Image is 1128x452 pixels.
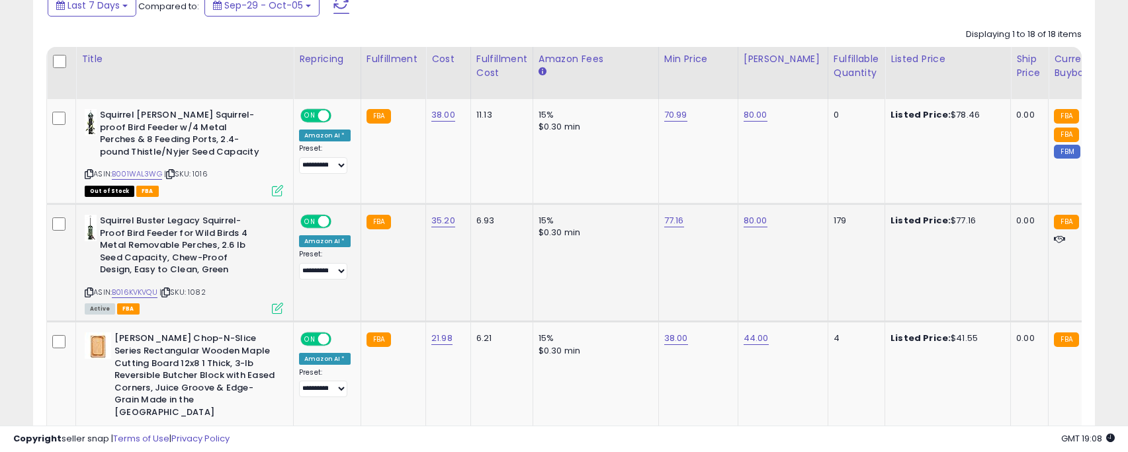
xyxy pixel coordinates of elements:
div: 4 [834,332,875,344]
div: ASIN: [85,215,283,313]
span: OFF [329,334,351,345]
small: FBM [1054,145,1080,159]
small: FBA [1054,332,1078,347]
a: B001WAL3WG [112,169,162,180]
small: FBA [367,332,391,347]
strong: Copyright [13,432,62,445]
a: 77.16 [664,214,684,227]
div: Title [81,52,288,66]
div: [PERSON_NAME] [744,52,822,66]
div: Min Price [664,52,732,66]
div: 179 [834,215,875,227]
img: 41UDVfS0gIL._SL40_.jpg [85,332,111,359]
a: 38.00 [664,332,688,345]
div: 0 [834,109,875,121]
div: Amazon Fees [539,52,653,66]
div: Cost [431,52,465,66]
div: 6.93 [476,215,523,227]
a: 38.00 [431,108,455,122]
small: FBA [1054,109,1078,124]
span: ON [302,334,318,345]
b: Squirrel [PERSON_NAME] Squirrel-proof Bird Feeder w/4 Metal Perches & 8 Feeding Ports, 2.4-pound ... [100,109,261,161]
b: Listed Price: [890,108,951,121]
div: Preset: [299,368,351,398]
div: $77.16 [890,215,1000,227]
div: Fulfillable Quantity [834,52,879,80]
span: All listings currently available for purchase on Amazon [85,303,115,315]
a: Terms of Use [113,432,169,445]
div: Fulfillment [367,52,420,66]
small: FBA [367,109,391,124]
small: FBA [1054,215,1078,229]
div: $78.46 [890,109,1000,121]
small: Amazon Fees. [539,66,546,78]
a: 80.00 [744,108,767,122]
div: Listed Price [890,52,1005,66]
a: 44.00 [744,332,769,345]
span: FBA [117,303,140,315]
img: 31eqZsAXfnL._SL40_.jpg [85,215,97,241]
img: 41FSRCLsfLL._SL40_.jpg [85,109,97,135]
span: | SKU: 1082 [159,287,206,297]
small: FBA [367,215,391,229]
div: 15% [539,109,648,121]
a: B016KVKVQU [112,287,157,298]
div: Ship Price [1016,52,1043,80]
div: Amazon AI * [299,130,351,141]
b: Listed Price: [890,214,951,227]
div: Current Buybox Price [1054,52,1122,80]
span: All listings that are currently out of stock and unavailable for purchase on Amazon [85,186,134,197]
span: FBA [136,186,159,197]
a: 80.00 [744,214,767,227]
a: 70.99 [664,108,687,122]
div: 0.00 [1016,109,1038,121]
b: [PERSON_NAME] Chop-N-Slice Series Rectangular Wooden Maple Cutting Board 12x8 1 Thick, 3-lb Rever... [114,332,275,422]
span: OFF [329,216,351,227]
div: Repricing [299,52,355,66]
b: Listed Price: [890,332,951,344]
a: 21.98 [431,332,453,345]
div: ASIN: [85,109,283,195]
b: Squirrel Buster Legacy Squirrel-Proof Bird Feeder for Wild Birds 4 Metal Removable Perches, 2.6 l... [100,215,261,280]
div: 15% [539,215,648,227]
div: $0.30 min [539,345,648,357]
div: Preset: [299,144,351,174]
span: | SKU: 1016 [164,169,208,179]
span: 2025-10-13 19:08 GMT [1061,432,1115,445]
div: Displaying 1 to 18 of 18 items [966,28,1082,41]
div: 6.21 [476,332,523,344]
div: 15% [539,332,648,344]
div: $0.30 min [539,121,648,133]
span: ON [302,216,318,227]
div: $0.30 min [539,227,648,239]
div: Preset: [299,250,351,280]
div: seller snap | | [13,433,230,445]
span: OFF [329,110,351,122]
div: 0.00 [1016,332,1038,344]
div: $41.55 [890,332,1000,344]
div: 11.13 [476,109,523,121]
span: ON [302,110,318,122]
div: Amazon AI * [299,353,351,365]
small: FBA [1054,128,1078,142]
div: Amazon AI * [299,235,351,247]
a: 35.20 [431,214,455,227]
a: Privacy Policy [171,432,230,445]
div: 0.00 [1016,215,1038,227]
div: Fulfillment Cost [476,52,527,80]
